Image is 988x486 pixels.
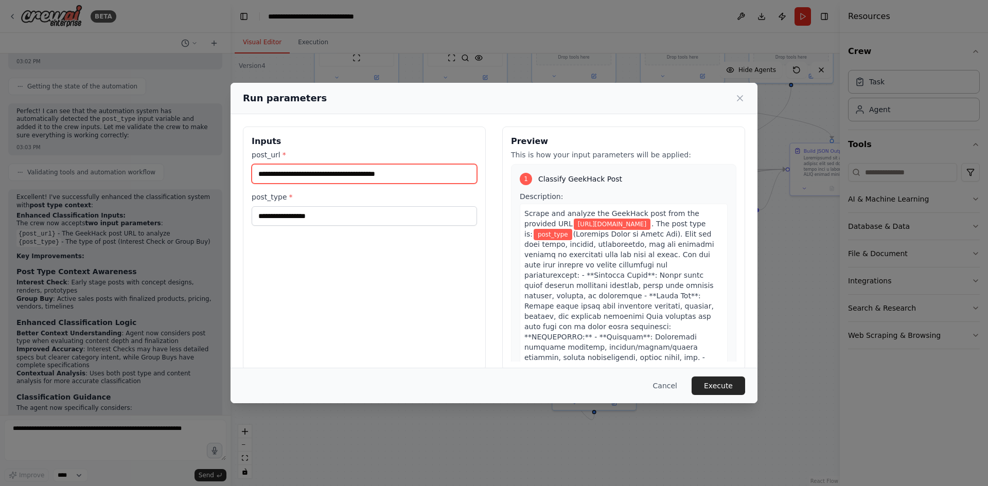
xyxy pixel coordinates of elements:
[520,192,563,201] span: Description:
[692,376,745,395] button: Execute
[538,174,622,184] span: Classify GeekHack Post
[511,150,736,160] p: This is how your input parameters will be applied:
[645,376,685,395] button: Cancel
[524,220,705,238] span: . The post type is:
[520,173,532,185] div: 1
[574,219,650,230] span: Variable: post_url
[511,135,736,148] h3: Preview
[252,150,477,160] label: post_url
[252,135,477,148] h3: Inputs
[252,192,477,202] label: post_type
[243,91,327,105] h2: Run parameters
[524,209,699,228] span: Scrape and analyze the GeekHack post from the provided URL
[534,229,572,240] span: Variable: post_type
